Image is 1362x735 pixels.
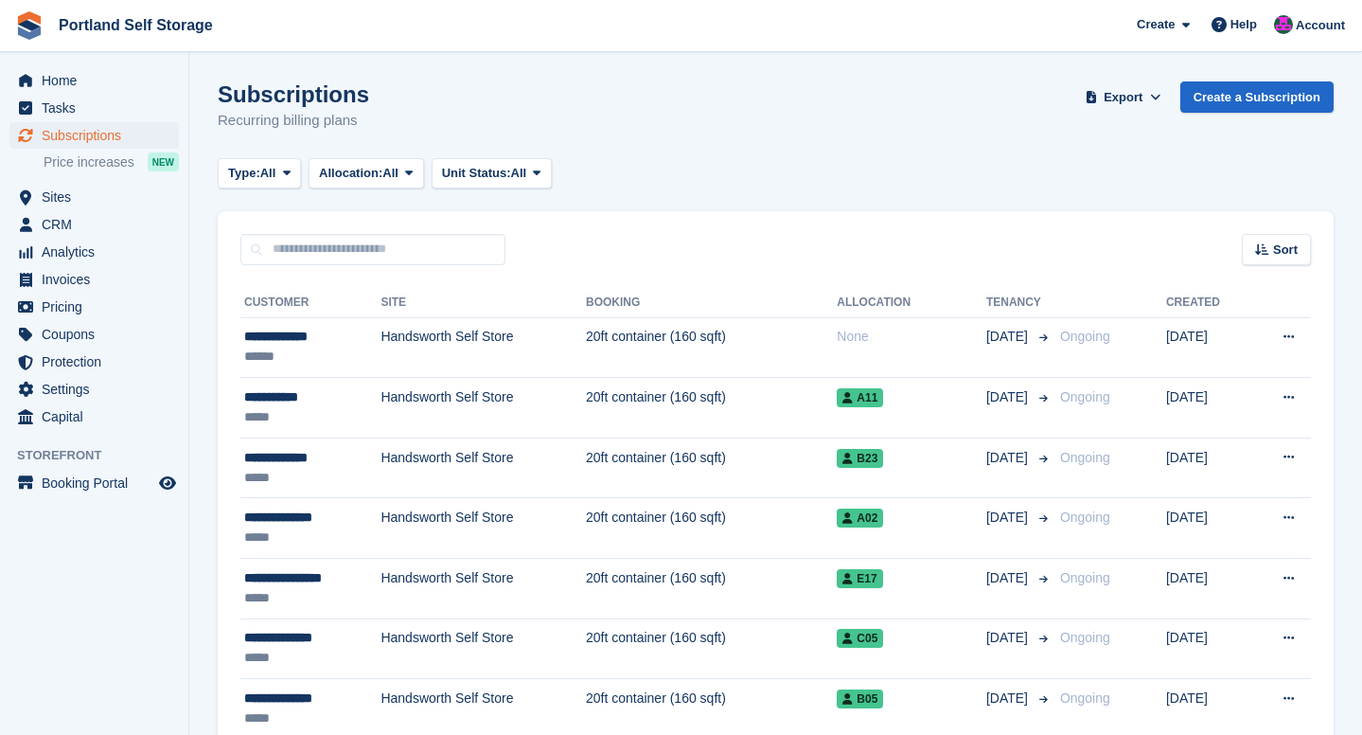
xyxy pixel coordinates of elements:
[42,470,155,496] span: Booking Portal
[837,690,883,708] span: B05
[586,378,837,439] td: 20ft container (160 sqft)
[1082,81,1165,113] button: Export
[9,122,179,149] a: menu
[1137,15,1175,34] span: Create
[1166,618,1249,679] td: [DATE]
[586,288,837,318] th: Booking
[837,629,883,648] span: C05
[586,559,837,619] td: 20ft container (160 sqft)
[837,327,986,347] div: None
[986,628,1032,648] span: [DATE]
[1296,16,1345,35] span: Account
[586,317,837,378] td: 20ft container (160 sqft)
[837,509,883,528] span: A02
[1060,630,1110,645] span: Ongoing
[1060,510,1110,525] span: Ongoing
[309,158,424,189] button: Allocation: All
[51,9,221,41] a: Portland Self Storage
[1166,288,1249,318] th: Created
[42,349,155,375] span: Protection
[240,288,380,318] th: Customer
[9,294,179,320] a: menu
[380,498,586,559] td: Handsworth Self Store
[380,317,586,378] td: Handsworth Self Store
[1060,450,1110,465] span: Ongoing
[9,67,179,94] a: menu
[9,403,179,430] a: menu
[42,321,155,348] span: Coupons
[1166,438,1249,498] td: [DATE]
[9,376,179,403] a: menu
[42,211,155,238] span: CRM
[156,472,179,494] a: Preview store
[228,164,260,183] span: Type:
[380,618,586,679] td: Handsworth Self Store
[1060,570,1110,585] span: Ongoing
[1104,88,1142,107] span: Export
[1273,241,1298,260] span: Sort
[1166,559,1249,619] td: [DATE]
[1060,329,1110,344] span: Ongoing
[42,376,155,403] span: Settings
[9,184,179,210] a: menu
[42,403,155,430] span: Capital
[218,81,369,107] h1: Subscriptions
[44,153,134,171] span: Price increases
[986,689,1032,708] span: [DATE]
[17,446,188,465] span: Storefront
[1166,317,1249,378] td: [DATE]
[1060,690,1110,706] span: Ongoing
[837,569,882,588] span: E17
[442,164,511,183] span: Unit Status:
[986,568,1032,588] span: [DATE]
[42,95,155,121] span: Tasks
[9,211,179,238] a: menu
[42,184,155,210] span: Sites
[380,378,586,439] td: Handsworth Self Store
[42,122,155,149] span: Subscriptions
[42,239,155,265] span: Analytics
[586,618,837,679] td: 20ft container (160 sqft)
[44,152,179,172] a: Price increases NEW
[9,239,179,265] a: menu
[432,158,552,189] button: Unit Status: All
[380,288,586,318] th: Site
[986,327,1032,347] span: [DATE]
[218,158,301,189] button: Type: All
[1166,498,1249,559] td: [DATE]
[9,95,179,121] a: menu
[260,164,276,183] span: All
[15,11,44,40] img: stora-icon-8386f47178a22dfd0bd8f6a31ec36ba5ce8667c1dd55bd0f319d3a0aa187defe.svg
[1274,15,1293,34] img: David Baker
[319,164,382,183] span: Allocation:
[1230,15,1257,34] span: Help
[42,294,155,320] span: Pricing
[986,448,1032,468] span: [DATE]
[218,110,369,132] p: Recurring billing plans
[1180,81,1334,113] a: Create a Subscription
[586,498,837,559] td: 20ft container (160 sqft)
[148,152,179,171] div: NEW
[9,266,179,293] a: menu
[1166,378,1249,439] td: [DATE]
[511,164,527,183] span: All
[586,438,837,498] td: 20ft container (160 sqft)
[9,349,179,375] a: menu
[837,449,883,468] span: B23
[986,288,1052,318] th: Tenancy
[986,508,1032,528] span: [DATE]
[380,559,586,619] td: Handsworth Self Store
[382,164,398,183] span: All
[380,438,586,498] td: Handsworth Self Store
[1060,389,1110,404] span: Ongoing
[9,321,179,348] a: menu
[42,266,155,293] span: Invoices
[986,387,1032,407] span: [DATE]
[9,470,179,496] a: menu
[837,288,986,318] th: Allocation
[42,67,155,94] span: Home
[837,388,883,407] span: A11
